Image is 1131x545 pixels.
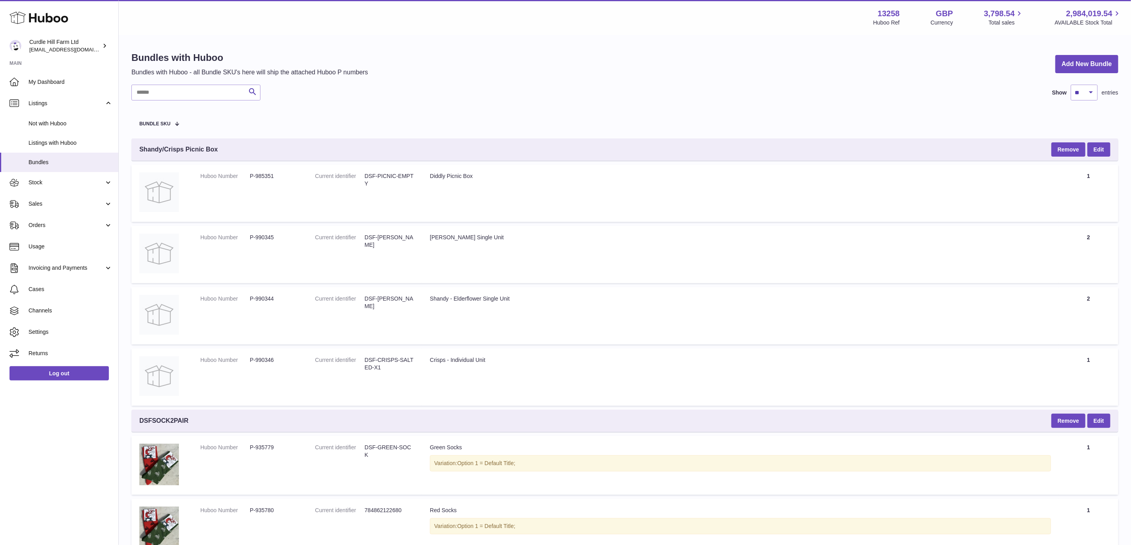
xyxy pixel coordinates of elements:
img: internalAdmin-13258@internal.huboo.com [10,40,21,52]
img: Green Socks [139,444,179,485]
span: Bundles [29,159,112,166]
dt: Current identifier [315,172,365,187]
a: Edit [1087,142,1110,157]
button: Remove [1051,142,1085,157]
a: Log out [10,366,109,380]
dt: Current identifier [315,234,365,249]
img: Shandy - Ginger Single Unit [139,234,179,273]
img: Shandy - Elderflower Single Unit [139,295,179,335]
div: Curdle Hill Farm Ltd [29,38,101,53]
strong: 13258 [878,8,900,19]
dd: DSF-PICNIC-EMPTY [365,172,414,187]
span: Invoicing and Payments [29,264,104,272]
img: Crisps - Individual Unit [139,356,179,396]
span: My Dashboard [29,78,112,86]
span: Settings [29,328,112,336]
dt: Huboo Number [200,234,250,241]
div: Red Socks [430,507,1051,514]
div: Variation: [430,518,1051,534]
span: Option 1 = Default Title; [457,460,515,466]
dd: DSF-GREEN-SOCK [365,444,414,459]
span: Sales [29,200,104,208]
div: Currency [931,19,953,26]
dt: Huboo Number [200,295,250,303]
a: Add New Bundle [1055,55,1118,74]
span: Option 1 = Default Title; [457,523,515,529]
div: [PERSON_NAME] Single Unit [430,234,1051,241]
dt: Current identifier [315,356,365,371]
div: Huboo Ref [873,19,900,26]
dd: 784862122680 [365,507,414,514]
span: Not with Huboo [29,120,112,127]
span: Returns [29,350,112,357]
td: 2 [1059,287,1118,344]
span: entries [1102,89,1118,97]
dt: Current identifier [315,295,365,310]
label: Show [1052,89,1067,97]
dd: P-990344 [250,295,299,303]
button: Remove [1051,414,1085,428]
h1: Bundles with Huboo [131,51,368,64]
span: 3,798.54 [984,8,1015,19]
span: Stock [29,179,104,186]
dt: Huboo Number [200,356,250,364]
dd: DSF-[PERSON_NAME] [365,295,414,310]
dd: P-990345 [250,234,299,241]
span: [EMAIL_ADDRESS][DOMAIN_NAME] [29,46,116,53]
span: 2,984,019.54 [1066,8,1112,19]
dd: P-985351 [250,172,299,180]
span: Shandy/Crisps Picnic Box [139,145,218,154]
div: Shandy - Elderflower Single Unit [430,295,1051,303]
a: Edit [1087,414,1110,428]
span: Total sales [988,19,1024,26]
img: Diddly Picnic Box [139,172,179,212]
td: 1 [1059,165,1118,222]
div: Green Socks [430,444,1051,451]
a: 2,984,019.54 AVAILABLE Stock Total [1055,8,1121,26]
dd: DSF-[PERSON_NAME] [365,234,414,249]
span: Channels [29,307,112,314]
dd: P-990346 [250,356,299,364]
dt: Current identifier [315,444,365,459]
div: Diddly Picnic Box [430,172,1051,180]
td: 1 [1059,436,1118,495]
span: Listings [29,100,104,107]
dd: P-935780 [250,507,299,514]
span: AVAILABLE Stock Total [1055,19,1121,26]
td: 2 [1059,226,1118,283]
span: Listings with Huboo [29,139,112,147]
dt: Huboo Number [200,172,250,180]
span: Usage [29,243,112,250]
dd: P-935779 [250,444,299,451]
div: Crisps - Individual Unit [430,356,1051,364]
span: Cases [29,286,112,293]
span: DSFSOCK2PAIR [139,416,188,425]
a: 3,798.54 Total sales [984,8,1024,26]
dd: DSF-CRISPS-SALTED-X1 [365,356,414,371]
span: Orders [29,221,104,229]
dt: Current identifier [315,507,365,514]
span: Bundle SKU [139,121,171,127]
p: Bundles with Huboo - all Bundle SKU's here will ship the attached Huboo P numbers [131,68,368,77]
dt: Huboo Number [200,507,250,514]
strong: GBP [936,8,953,19]
dt: Huboo Number [200,444,250,451]
div: Variation: [430,455,1051,471]
td: 1 [1059,348,1118,406]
